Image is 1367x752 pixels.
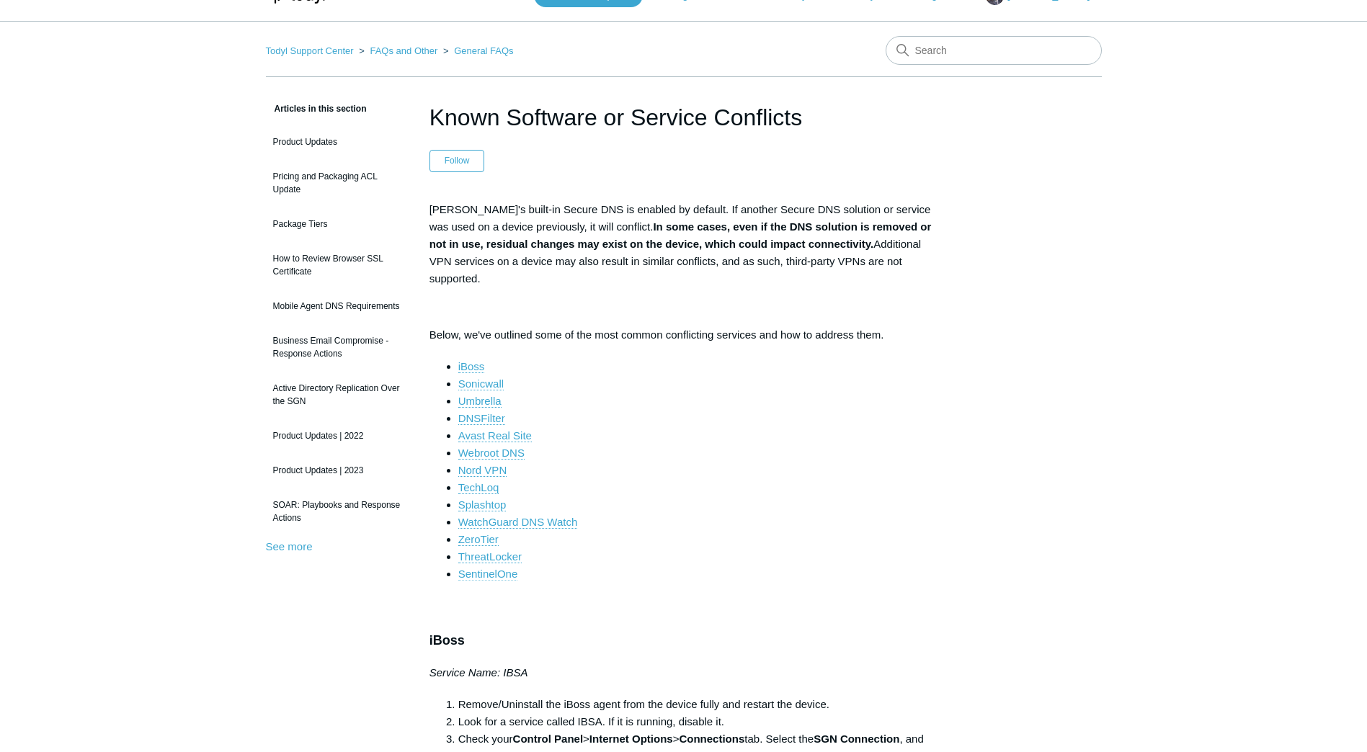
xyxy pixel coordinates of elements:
a: TechLoq [458,481,499,494]
strong: Control Panel [513,733,584,745]
li: Remove/Uninstall the iBoss agent from the device fully and restart the device. [458,696,938,713]
li: FAQs and Other [356,45,440,56]
a: Splashtop [458,498,507,511]
a: ZeroTier [458,533,499,546]
a: WatchGuard DNS Watch [458,516,578,529]
li: General FAQs [440,45,514,56]
a: iBoss [458,360,485,373]
a: Nord VPN [458,464,507,477]
a: Umbrella [458,395,502,408]
p: Below, we've outlined some of the most common conflicting services and how to address them. [429,326,938,344]
a: FAQs and Other [370,45,437,56]
a: SOAR: Playbooks and Response Actions [266,491,408,532]
h3: iBoss [429,630,938,651]
strong: In some cases, even if the DNS solution is removed or not in use, residual changes may exist on t... [429,220,932,250]
a: Webroot DNS [458,447,525,460]
a: General FAQs [454,45,513,56]
a: SentinelOne [458,568,518,581]
input: Search [886,36,1102,65]
a: DNSFilter [458,412,505,425]
a: Todyl Support Center [266,45,354,56]
em: Service Name: IBSA [429,666,528,679]
a: How to Review Browser SSL Certificate [266,245,408,285]
a: Product Updates [266,128,408,156]
span: Articles in this section [266,104,367,114]
a: Business Email Compromise - Response Actions [266,327,408,367]
a: Avast Real Site [458,429,532,442]
a: See more [266,540,313,552]
a: Mobile Agent DNS Requirements [266,292,408,320]
h1: Known Software or Service Conflicts [429,100,938,135]
a: Active Directory Replication Over the SGN [266,375,408,415]
a: Product Updates | 2023 [266,457,408,484]
button: Follow Article [429,150,485,171]
a: Sonicwall [458,377,504,390]
p: [PERSON_NAME]'s built-in Secure DNS is enabled by default. If another Secure DNS solution or serv... [429,201,938,287]
strong: SGN Connection [814,733,899,745]
a: Package Tiers [266,210,408,238]
li: Todyl Support Center [266,45,357,56]
strong: Connections [679,733,744,745]
a: Product Updates | 2022 [266,422,408,449]
a: ThreatLocker [458,550,522,563]
li: Look for a service called IBSA. If it is running, disable it. [458,713,938,730]
a: Pricing and Packaging ACL Update [266,163,408,203]
strong: Internet Options [589,733,673,745]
